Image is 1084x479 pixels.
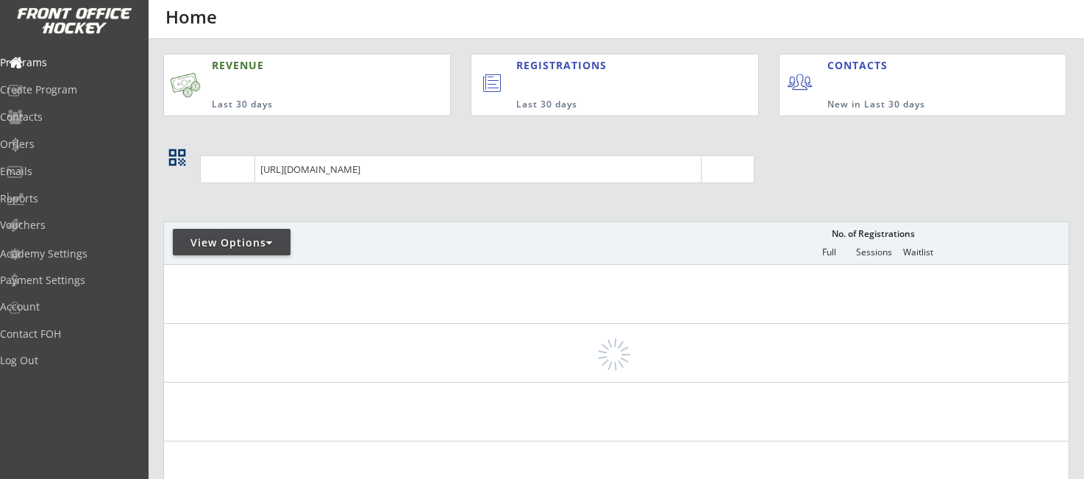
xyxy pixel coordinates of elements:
div: REVENUE [212,58,382,73]
div: No. of Registrations [827,229,919,239]
div: Waitlist [896,247,940,258]
div: Last 30 days [212,99,382,111]
div: CONTACTS [827,58,894,73]
div: REGISTRATIONS [516,58,691,73]
div: New in Last 30 days [827,99,997,111]
div: Last 30 days [516,99,697,111]
div: Sessions [852,247,896,258]
button: qr_code [166,146,188,168]
div: Full [807,247,851,258]
div: View Options [173,235,290,250]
